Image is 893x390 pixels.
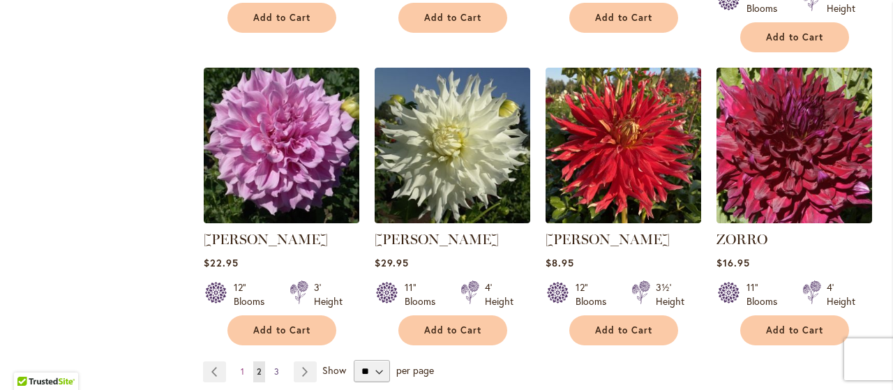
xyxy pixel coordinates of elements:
a: 1 [237,361,248,382]
img: Walter Hardisty [375,68,530,223]
a: Wildman [546,213,701,226]
span: 1 [241,366,244,377]
button: Add to Cart [569,3,678,33]
iframe: Launch Accessibility Center [10,340,50,380]
div: 12" Blooms [234,280,273,308]
span: Add to Cart [424,12,481,24]
div: 3' Height [314,280,343,308]
button: Add to Cart [740,22,849,52]
div: 4' Height [827,280,855,308]
span: Add to Cart [253,324,310,336]
div: 11" Blooms [746,280,786,308]
button: Add to Cart [227,315,336,345]
button: Add to Cart [740,315,849,345]
button: Add to Cart [569,315,678,345]
a: [PERSON_NAME] [375,231,499,248]
span: Add to Cart [766,324,823,336]
span: 3 [274,366,279,377]
a: Vera Seyfang [204,213,359,226]
span: $16.95 [716,256,750,269]
a: [PERSON_NAME] [204,231,328,248]
span: $22.95 [204,256,239,269]
button: Add to Cart [398,315,507,345]
div: 4' Height [485,280,513,308]
span: 2 [257,366,262,377]
div: 12" Blooms [576,280,615,308]
a: [PERSON_NAME] [546,231,670,248]
button: Add to Cart [227,3,336,33]
span: $29.95 [375,256,409,269]
a: ZORRO [716,231,767,248]
span: $8.95 [546,256,574,269]
img: Wildman [546,68,701,223]
span: Add to Cart [253,12,310,24]
span: Add to Cart [766,31,823,43]
span: Add to Cart [424,324,481,336]
a: Walter Hardisty [375,213,530,226]
button: Add to Cart [398,3,507,33]
a: 3 [271,361,283,382]
img: Vera Seyfang [204,68,359,223]
span: per page [396,363,434,377]
div: 11" Blooms [405,280,444,308]
img: Zorro [716,68,872,223]
span: Add to Cart [595,324,652,336]
span: Add to Cart [595,12,652,24]
div: 3½' Height [656,280,684,308]
a: Zorro [716,213,872,226]
span: Show [322,363,346,377]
